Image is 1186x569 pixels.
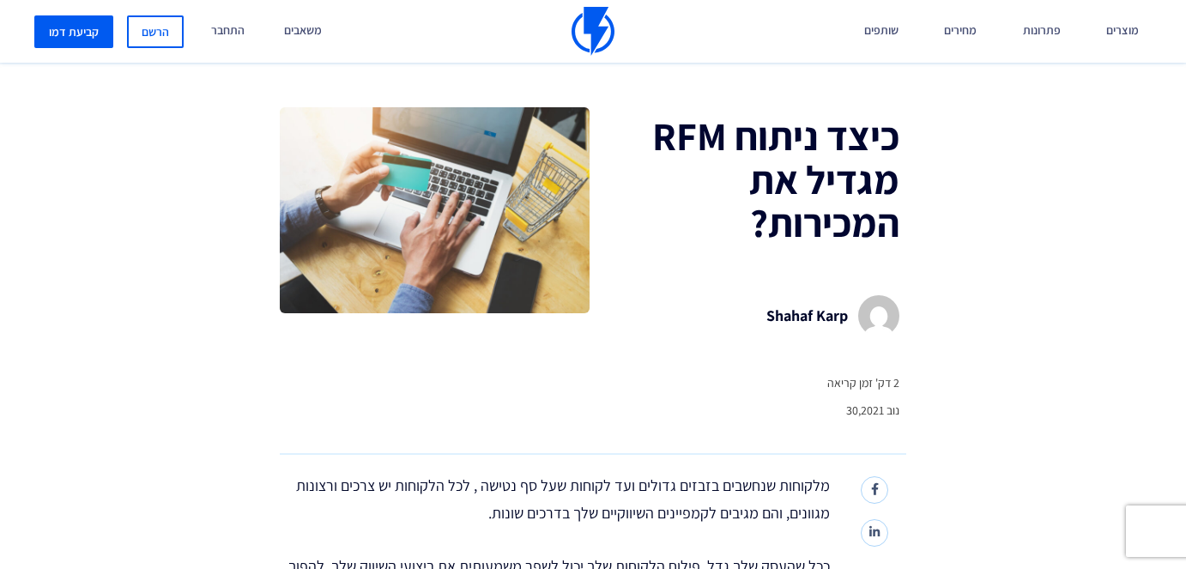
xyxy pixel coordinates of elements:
[766,302,848,330] p: Shahaf Karp
[596,114,899,245] h1: כיצד ניתוח RFM מגדיל את המכירות?
[127,15,184,48] a: הרשם
[280,472,830,527] p: מלקוחות שנחשבים בזבזים גדולים ועד לקוחות שעל סף נטישה , לכל הלקוחות יש צרכים ורצונות מגוונים, והם...
[827,402,899,419] span: נוב 30,2021
[34,15,113,48] a: קביעת דמו
[827,374,899,391] span: 2 דק' זמן קריאה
